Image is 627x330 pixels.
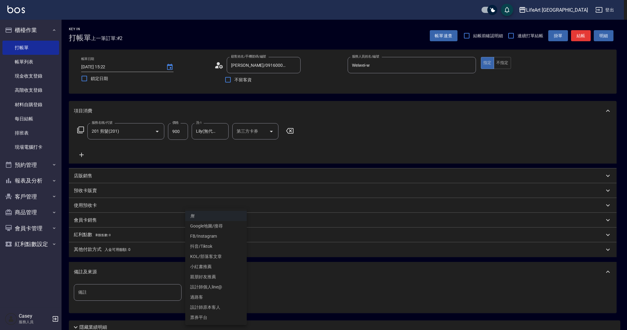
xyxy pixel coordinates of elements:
li: 過路客 [185,292,247,302]
li: 抖音/Tiktok [185,241,247,252]
li: KOL/部落客文章 [185,252,247,262]
li: 親朋好友推薦 [185,272,247,282]
li: Google地圖/搜尋 [185,221,247,231]
li: 設計師原本客人 [185,302,247,312]
em: 無 [190,213,194,219]
li: 票券平台 [185,312,247,323]
li: FB/Instagram [185,231,247,241]
li: 設計師個人line@ [185,282,247,292]
li: 小紅書推薦 [185,262,247,272]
